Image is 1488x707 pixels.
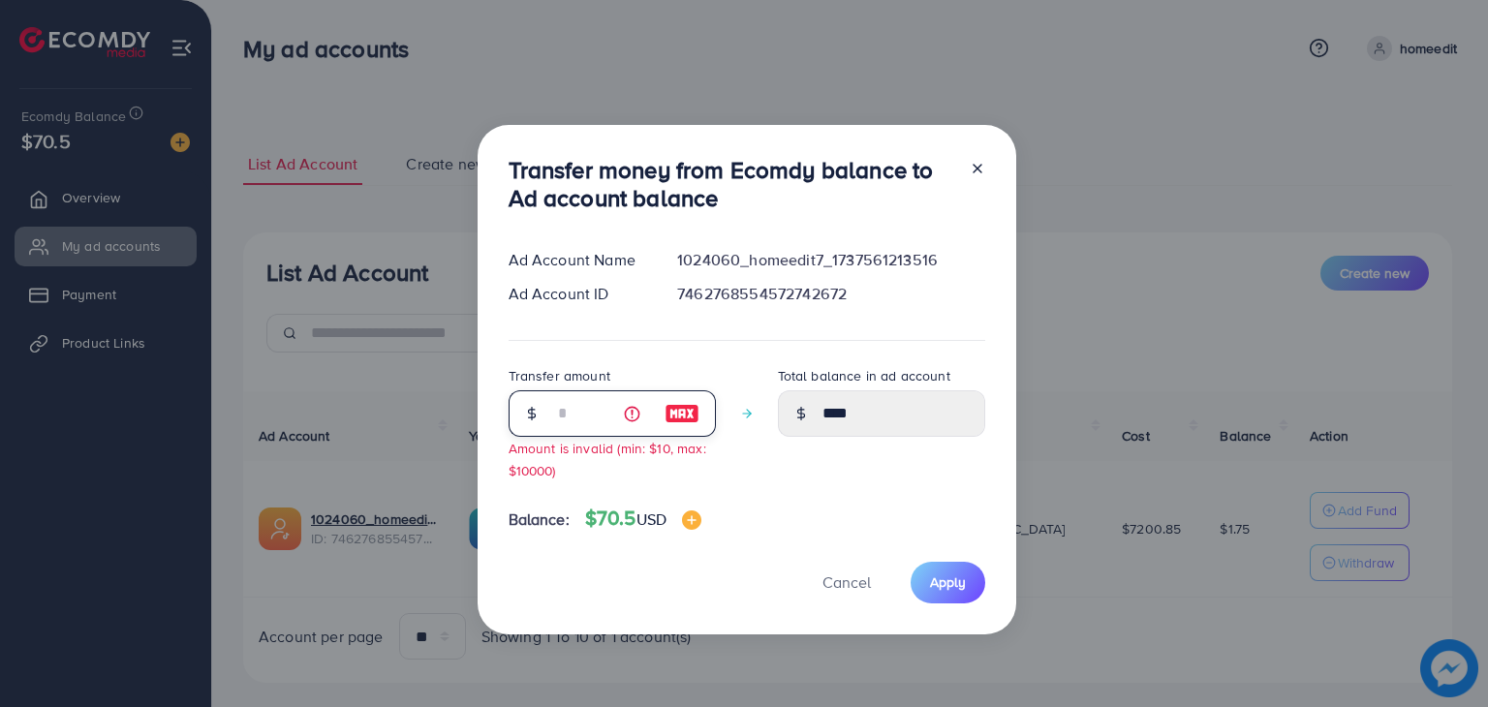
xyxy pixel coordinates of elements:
img: image [682,510,701,530]
label: Total balance in ad account [778,366,950,385]
h4: $70.5 [585,507,701,531]
h3: Transfer money from Ecomdy balance to Ad account balance [509,156,954,212]
div: 1024060_homeedit7_1737561213516 [662,249,1000,271]
div: Ad Account ID [493,283,663,305]
img: image [665,402,699,425]
span: USD [636,508,666,530]
div: Ad Account Name [493,249,663,271]
span: Balance: [509,508,570,531]
span: Cancel [822,571,871,593]
button: Apply [911,562,985,603]
label: Transfer amount [509,366,610,385]
button: Cancel [798,562,895,603]
small: Amount is invalid (min: $10, max: $10000) [509,439,706,479]
span: Apply [930,572,966,592]
div: 7462768554572742672 [662,283,1000,305]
